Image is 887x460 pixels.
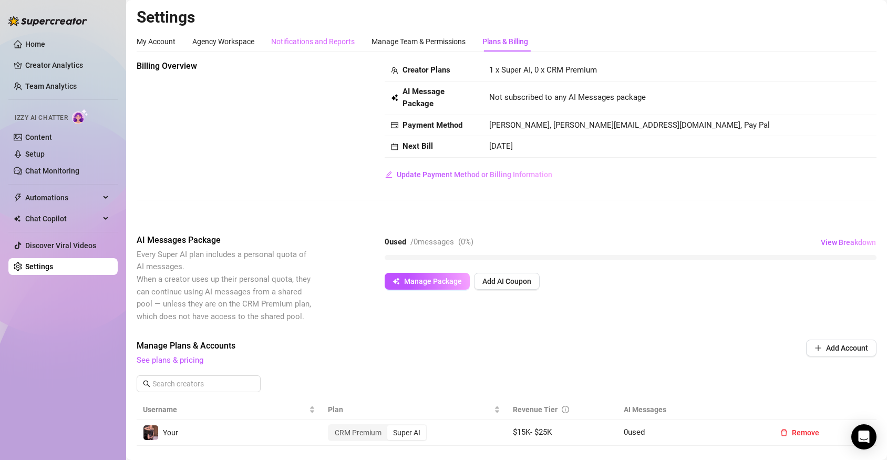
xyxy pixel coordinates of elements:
input: Search creators [152,378,246,390]
th: AI Messages [617,400,766,420]
strong: Next Bill [403,141,433,151]
span: [DATE] [489,141,513,151]
span: thunderbolt [14,193,22,202]
span: Remove [792,428,819,437]
strong: Creator Plans [403,65,450,75]
a: Team Analytics [25,82,77,90]
span: plus [814,344,822,352]
span: search [143,380,150,387]
a: Content [25,133,52,141]
div: My Account [137,36,176,47]
img: Chat Copilot [14,215,20,222]
span: / 0 messages [410,237,454,247]
img: logo-BBDzfeDw.svg [8,16,87,26]
span: AI Messages Package [137,234,313,247]
strong: AI Message Package [403,87,445,109]
span: Revenue Tier [513,405,558,414]
span: 0 used [624,427,645,437]
strong: 0 used [385,237,406,247]
div: Manage Team & Permissions [372,36,466,47]
button: Add Account [806,340,876,356]
img: AI Chatter [72,109,88,124]
button: Add AI Coupon [474,273,540,290]
span: Not subscribed to any AI Messages package [489,91,646,104]
span: credit-card [391,121,398,129]
span: View Breakdown [821,238,876,247]
span: Automations [25,189,100,206]
div: Notifications and Reports [271,36,355,47]
div: CRM Premium [329,425,387,440]
span: 1 x Super AI, 0 x CRM Premium [489,65,597,75]
span: Add AI Coupon [482,277,531,285]
div: segmented control [328,424,427,441]
a: Setup [25,150,45,158]
div: Agency Workspace [192,36,254,47]
span: [PERSON_NAME], [PERSON_NAME][EMAIL_ADDRESS][DOMAIN_NAME], Pay Pal [489,120,770,130]
span: Plan [328,404,492,415]
div: Open Intercom Messenger [851,424,876,449]
h2: Settings [137,7,876,27]
button: Update Payment Method or Billing Information [385,166,553,183]
span: $ 15K - $ 25K [513,427,552,437]
span: Your [163,428,178,437]
a: Discover Viral Videos [25,241,96,250]
a: Creator Analytics [25,57,109,74]
span: ( 0 %) [458,237,473,247]
span: Manage Package [404,277,462,285]
span: Izzy AI Chatter [15,113,68,123]
button: Remove [772,424,828,441]
button: Manage Package [385,273,470,290]
span: Manage Plans & Accounts [137,340,735,352]
img: Your [143,425,158,440]
span: Every Super AI plan includes a personal quota of AI messages. When a creator uses up their person... [137,250,311,321]
a: Home [25,40,45,48]
span: Username [143,404,307,415]
span: team [391,67,398,74]
div: Super AI [387,425,426,440]
span: Chat Copilot [25,210,100,227]
span: Update Payment Method or Billing Information [397,170,552,179]
th: Username [137,400,322,420]
a: Settings [25,262,53,271]
div: Plans & Billing [482,36,528,47]
button: View Breakdown [820,234,876,251]
span: Billing Overview [137,60,313,73]
span: edit [385,171,393,178]
span: calendar [391,143,398,150]
span: Add Account [826,344,868,352]
a: See plans & pricing [137,355,203,365]
strong: Payment Method [403,120,462,130]
span: delete [780,429,788,436]
th: Plan [322,400,507,420]
a: Chat Monitoring [25,167,79,175]
span: info-circle [562,406,569,413]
